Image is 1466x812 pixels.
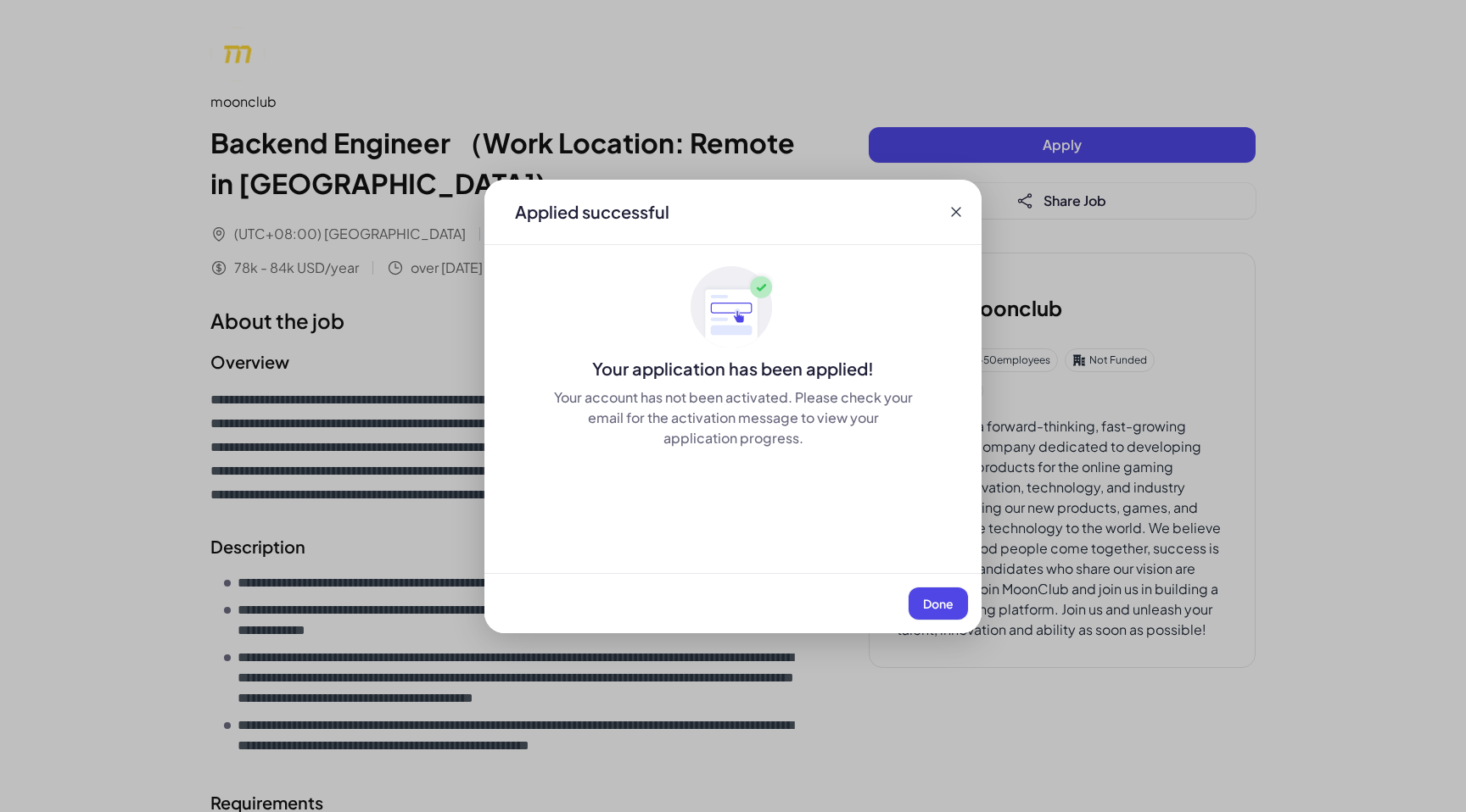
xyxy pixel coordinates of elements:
[909,587,968,620] button: Done
[552,387,914,448] div: Your account has not been activated. Please check your email for the activation message to view y...
[484,357,982,381] div: Your application has been applied!
[691,265,775,350] img: ApplyedMaskGroup3.svg
[515,200,669,224] div: Applied successful
[923,596,954,611] span: Done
